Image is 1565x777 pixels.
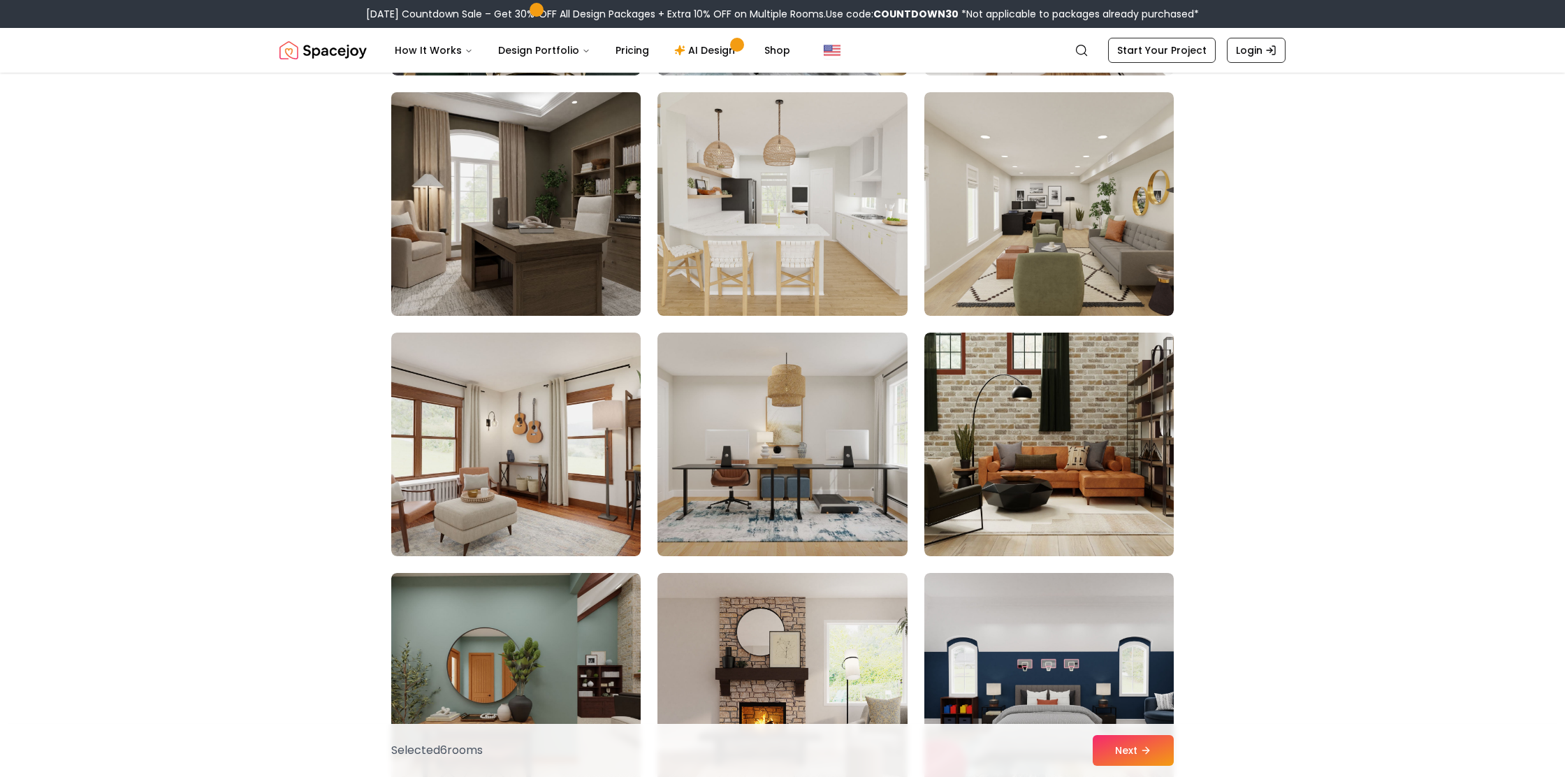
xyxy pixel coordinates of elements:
[924,333,1174,556] img: Room room-60
[959,7,1199,21] span: *Not applicable to packages already purchased*
[384,36,801,64] nav: Main
[1093,735,1174,766] button: Next
[487,36,602,64] button: Design Portfolio
[385,87,647,321] img: Room room-55
[279,36,367,64] img: Spacejoy Logo
[279,36,367,64] a: Spacejoy
[873,7,959,21] b: COUNTDOWN30
[384,36,484,64] button: How It Works
[663,36,750,64] a: AI Design
[391,333,641,556] img: Room room-58
[366,7,1199,21] div: [DATE] Countdown Sale – Get 30% OFF All Design Packages + Extra 10% OFF on Multiple Rooms.
[924,92,1174,316] img: Room room-57
[824,42,840,59] img: United States
[279,28,1286,73] nav: Global
[391,742,483,759] p: Selected 6 room s
[657,92,907,316] img: Room room-56
[604,36,660,64] a: Pricing
[657,333,907,556] img: Room room-59
[1227,38,1286,63] a: Login
[753,36,801,64] a: Shop
[826,7,959,21] span: Use code:
[1108,38,1216,63] a: Start Your Project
